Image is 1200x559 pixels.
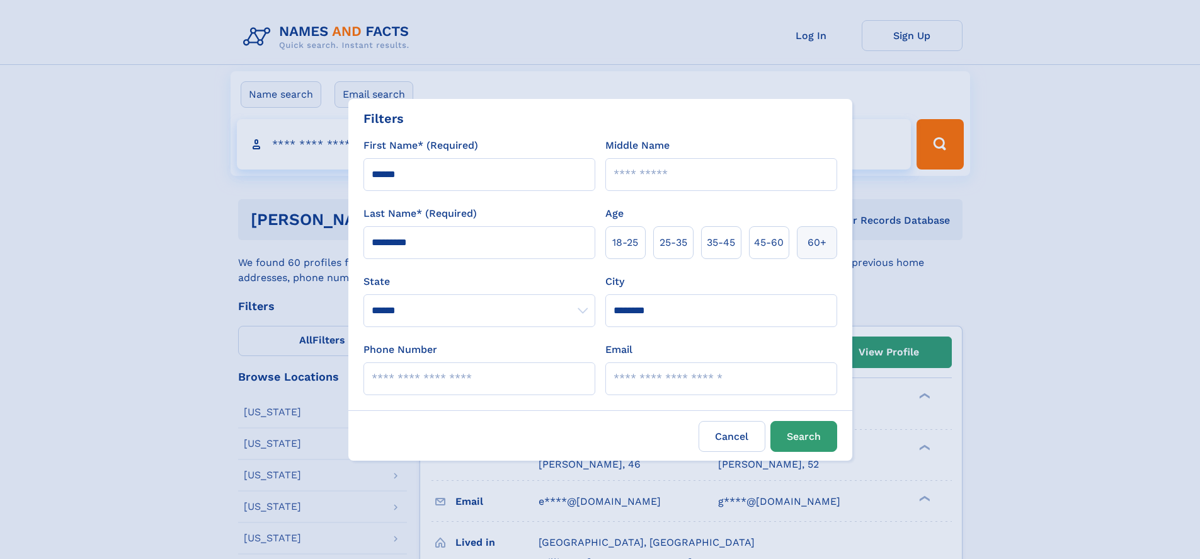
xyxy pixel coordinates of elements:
[770,421,837,452] button: Search
[605,274,624,289] label: City
[363,206,477,221] label: Last Name* (Required)
[363,342,437,357] label: Phone Number
[605,138,670,153] label: Middle Name
[363,109,404,128] div: Filters
[612,235,638,250] span: 18‑25
[363,138,478,153] label: First Name* (Required)
[363,274,595,289] label: State
[605,342,632,357] label: Email
[660,235,687,250] span: 25‑35
[605,206,624,221] label: Age
[754,235,784,250] span: 45‑60
[808,235,826,250] span: 60+
[707,235,735,250] span: 35‑45
[699,421,765,452] label: Cancel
